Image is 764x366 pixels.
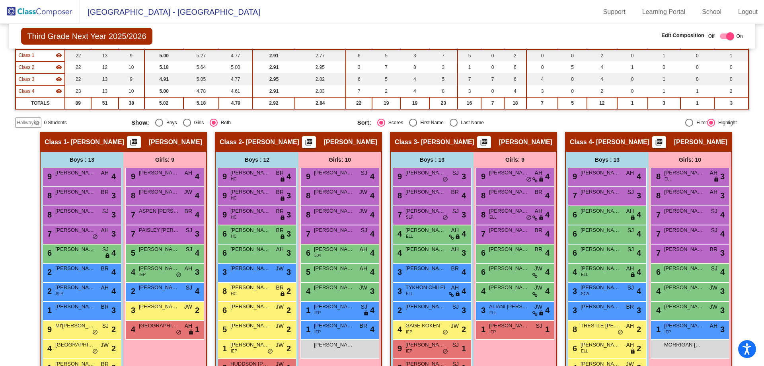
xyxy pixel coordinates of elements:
[370,190,374,202] span: 4
[489,188,529,196] span: [PERSON_NAME]
[628,188,634,196] span: SJ
[346,85,372,97] td: 7
[129,138,138,149] mat-icon: picture_as_pdf
[346,97,372,109] td: 22
[185,169,192,177] span: AH
[276,207,284,215] span: BR
[253,73,295,85] td: 2.95
[21,28,152,45] span: Third Grade Next Year 2025/2026
[526,49,558,61] td: 0
[458,73,481,85] td: 7
[276,169,284,177] span: BR
[489,226,529,234] span: [PERSON_NAME]
[504,49,526,61] td: 2
[587,61,617,73] td: 4
[597,6,632,18] a: Support
[654,191,661,200] span: 8
[714,49,748,61] td: 1
[714,61,748,73] td: 0
[526,61,558,73] td: 0
[219,61,253,73] td: 5.00
[680,49,714,61] td: 0
[710,169,717,177] span: AH
[405,169,445,177] span: [PERSON_NAME]
[144,73,183,85] td: 4.91
[626,207,634,215] span: AH
[280,176,285,183] span: lock
[654,210,661,219] span: 7
[545,209,550,221] span: 4
[558,73,587,85] td: 0
[452,169,459,177] span: SJ
[458,119,484,126] div: Last Name
[429,85,458,97] td: 8
[429,73,458,85] td: 5
[680,85,714,97] td: 1
[119,49,144,61] td: 9
[462,209,466,221] span: 3
[361,169,367,177] span: SJ
[183,61,219,73] td: 5.64
[452,207,459,215] span: SJ
[545,190,550,202] span: 4
[372,85,400,97] td: 2
[302,136,316,148] button: Print Students Details
[295,85,345,97] td: 2.83
[479,138,489,149] mat-icon: picture_as_pdf
[581,207,620,215] span: [PERSON_NAME]
[231,176,236,182] span: HC
[127,136,141,148] button: Print Students Details
[230,226,270,234] span: [PERSON_NAME]
[324,138,377,146] span: [PERSON_NAME]
[295,97,345,109] td: 2.84
[119,97,144,109] td: 38
[481,61,504,73] td: 0
[462,170,466,182] span: 3
[219,97,253,109] td: 4.79
[55,207,95,215] span: [PERSON_NAME]
[220,210,227,219] span: 9
[195,209,199,221] span: 4
[715,119,737,126] div: Highlight
[489,207,529,215] span: [PERSON_NAME]
[242,138,299,146] span: - [PERSON_NAME]
[680,73,714,85] td: 0
[713,176,719,183] span: lock
[131,119,149,126] span: Show:
[191,119,204,126] div: Girls
[649,152,731,168] div: Girls: 10
[139,188,179,196] span: [PERSON_NAME]
[359,207,367,215] span: JW
[526,215,532,221] span: do_not_disturb_alt
[56,64,62,70] mat-icon: visibility
[652,136,666,148] button: Print Students Details
[458,85,481,97] td: 3
[417,138,474,146] span: - [PERSON_NAME]
[526,176,532,183] span: do_not_disturb_alt
[405,207,445,215] span: [PERSON_NAME]
[504,85,526,97] td: 4
[714,85,748,97] td: 2
[219,49,253,61] td: 4.77
[314,188,354,196] span: [PERSON_NAME]
[680,61,714,73] td: 0
[587,49,617,61] td: 2
[587,97,617,109] td: 12
[711,207,717,215] span: SJ
[314,226,354,234] span: [PERSON_NAME]
[396,172,402,181] span: 9
[400,97,429,109] td: 19
[648,49,680,61] td: 1
[648,73,680,85] td: 1
[253,97,295,109] td: 2.92
[131,119,351,127] mat-radio-group: Select an option
[183,73,219,85] td: 5.05
[566,152,649,168] div: Boys : 13
[489,214,497,220] span: ELL
[385,119,403,126] div: Scores
[538,215,544,221] span: lock
[665,176,672,182] span: ELL
[372,61,400,73] td: 7
[708,33,715,40] span: Off
[442,215,448,221] span: do_not_disturb_alt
